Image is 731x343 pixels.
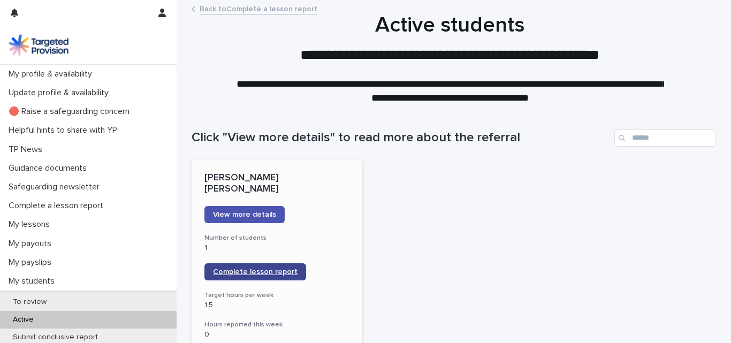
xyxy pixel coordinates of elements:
input: Search [614,129,716,147]
p: Update profile & availability [4,88,117,98]
p: 1 [204,243,349,253]
a: Complete lesson report [204,263,306,280]
p: Helpful hints to share with YP [4,125,126,135]
p: Guidance documents [4,163,95,173]
span: View more details [213,211,276,218]
p: Complete a lesson report [4,201,112,211]
p: TP News [4,144,51,155]
h1: Click "View more details" to read more about the referral [192,130,610,146]
span: Complete lesson report [213,268,298,276]
h3: Hours reported this week [204,321,349,329]
p: My payouts [4,239,60,249]
p: 0 [204,330,349,339]
p: My payslips [4,257,60,268]
p: Submit conclusive report [4,333,106,342]
p: Safeguarding newsletter [4,182,108,192]
p: To review [4,298,55,307]
h1: Active students [188,12,712,38]
p: My profile & availability [4,69,101,79]
p: [PERSON_NAME] [PERSON_NAME] [204,172,349,195]
h3: Target hours per week [204,291,349,300]
p: My lessons [4,219,58,230]
p: 1.5 [204,301,349,310]
p: My students [4,276,63,286]
a: Back toComplete a lesson report [200,2,317,14]
img: M5nRWzHhSzIhMunXDL62 [9,34,68,56]
p: Active [4,315,42,324]
p: 🔴 Raise a safeguarding concern [4,106,138,117]
a: View more details [204,206,285,223]
h3: Number of students [204,234,349,242]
